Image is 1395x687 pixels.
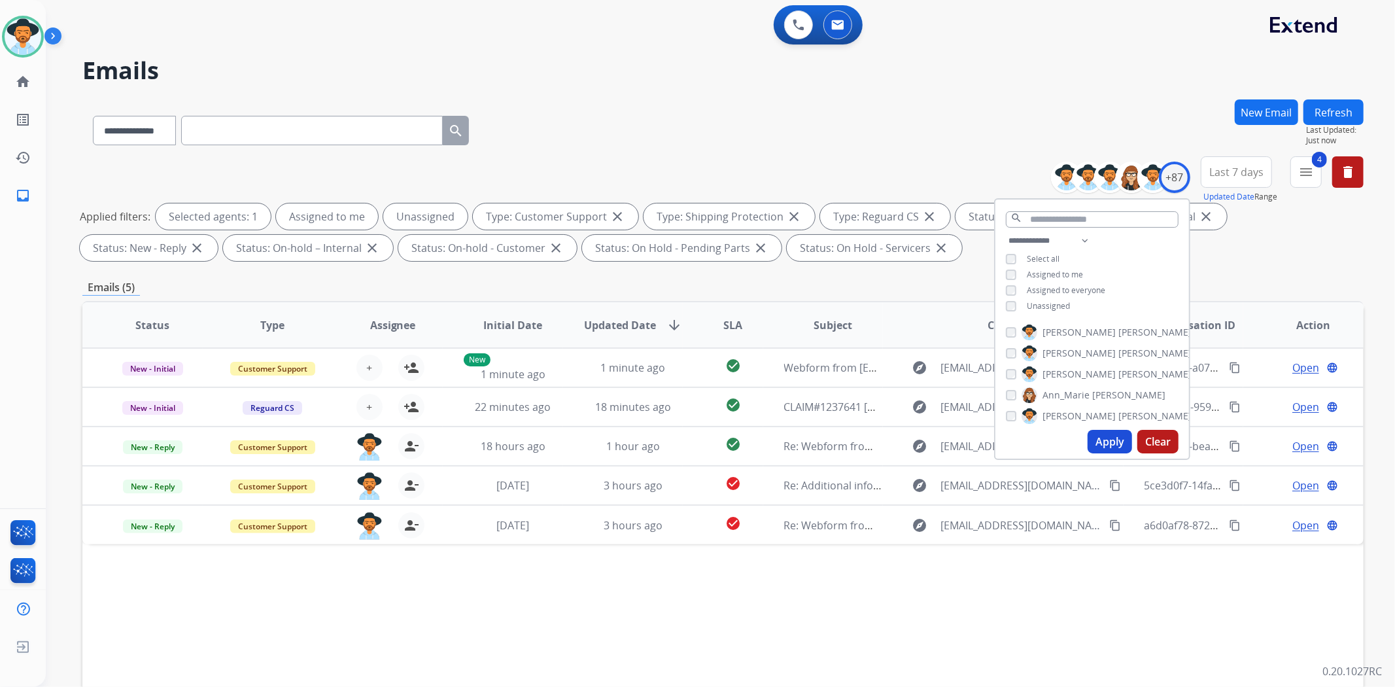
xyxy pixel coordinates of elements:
[15,188,31,203] mat-icon: inbox
[548,240,564,256] mat-icon: close
[606,439,660,453] span: 1 hour ago
[80,209,150,224] p: Applied filters:
[1042,347,1116,360] span: [PERSON_NAME]
[784,518,1098,533] span: Re: Webform from [EMAIL_ADDRESS][DOMAIN_NAME] on [DATE]
[260,317,284,333] span: Type
[1203,191,1277,202] span: Range
[1322,663,1382,679] p: 0.20.1027RC
[230,480,315,493] span: Customer Support
[1118,368,1192,381] span: [PERSON_NAME]
[1027,285,1105,296] span: Assigned to everyone
[1042,368,1116,381] span: [PERSON_NAME]
[1326,480,1338,491] mat-icon: language
[940,518,1101,533] span: [EMAIL_ADDRESS][DOMAIN_NAME]
[1137,430,1179,453] button: Clear
[912,438,927,454] mat-icon: explore
[644,203,815,230] div: Type: Shipping Protection
[1292,360,1319,376] span: Open
[1145,478,1339,493] span: 5ce3d0f7-14fa-4e2c-a40e-d6d04f6109b2
[356,472,383,500] img: agent-avatar
[481,439,545,453] span: 18 hours ago
[223,235,393,261] div: Status: On-hold – Internal
[15,112,31,128] mat-icon: list_alt
[230,440,315,454] span: Customer Support
[940,438,1101,454] span: [EMAIL_ADDRESS][DOMAIN_NAME]
[1243,302,1364,348] th: Action
[725,358,741,374] mat-icon: check_circle
[600,361,665,375] span: 1 minute ago
[753,240,768,256] mat-icon: close
[398,235,577,261] div: Status: On-hold - Customer
[1109,480,1121,491] mat-icon: content_copy
[1326,401,1338,413] mat-icon: language
[1340,164,1356,180] mat-icon: delete
[189,240,205,256] mat-icon: close
[1229,520,1241,531] mat-icon: content_copy
[1229,480,1241,491] mat-icon: content_copy
[383,203,468,230] div: Unassigned
[1145,518,1347,533] span: a6d0af78-8723-48d9-84b4-c0d97b62b2aa
[243,401,302,415] span: Reguard CS
[1292,518,1319,533] span: Open
[1303,99,1364,125] button: Refresh
[725,516,741,531] mat-icon: check_circle
[475,400,551,414] span: 22 minutes ago
[940,360,1101,376] span: [EMAIL_ADDRESS][DOMAIN_NAME]
[82,279,140,296] p: Emails (5)
[1292,478,1319,493] span: Open
[784,361,1080,375] span: Webform from [EMAIL_ADDRESS][DOMAIN_NAME] on [DATE]
[1203,192,1254,202] button: Updated Date
[123,520,182,533] span: New - Reply
[473,203,638,230] div: Type: Customer Support
[604,478,663,493] span: 3 hours ago
[1235,99,1298,125] button: New Email
[666,317,682,333] mat-icon: arrow_downward
[988,317,1039,333] span: Customer
[1027,269,1083,280] span: Assigned to me
[1088,430,1132,453] button: Apply
[1326,520,1338,531] mat-icon: language
[1027,253,1059,264] span: Select all
[921,209,937,224] mat-icon: close
[1306,125,1364,135] span: Last Updated:
[481,367,545,381] span: 1 minute ago
[356,433,383,461] img: agent-avatar
[784,400,946,414] span: CLAIM#1237641 [PERSON_NAME]
[1198,209,1214,224] mat-icon: close
[1092,389,1165,402] span: [PERSON_NAME]
[604,518,663,533] span: 3 hours ago
[496,518,529,533] span: [DATE]
[404,360,419,376] mat-icon: person_add
[1292,399,1319,415] span: Open
[1201,156,1272,188] button: Last 7 days
[956,203,1084,230] div: Status: Open - All
[1042,389,1090,402] span: Ann_Marie
[276,203,378,230] div: Assigned to me
[230,362,315,376] span: Customer Support
[784,439,1098,453] span: Re: Webform from [EMAIL_ADDRESS][DOMAIN_NAME] on [DATE]
[933,240,949,256] mat-icon: close
[448,123,464,139] mat-icon: search
[786,209,802,224] mat-icon: close
[122,401,183,415] span: New - Initial
[1298,164,1314,180] mat-icon: menu
[1292,438,1319,454] span: Open
[814,317,852,333] span: Subject
[80,235,218,261] div: Status: New - Reply
[725,476,741,491] mat-icon: check_circle
[1010,212,1022,224] mat-icon: search
[940,399,1101,415] span: [EMAIL_ADDRESS][DOMAIN_NAME]
[1306,135,1364,146] span: Just now
[483,317,542,333] span: Initial Date
[356,394,383,420] button: +
[1042,326,1116,339] span: [PERSON_NAME]
[784,478,955,493] span: Re: Additional information Needed
[787,235,962,261] div: Status: On Hold - Servicers
[1326,440,1338,452] mat-icon: language
[912,399,927,415] mat-icon: explore
[5,18,41,55] img: avatar
[123,480,182,493] span: New - Reply
[464,353,491,366] p: New
[1152,317,1235,333] span: Conversation ID
[820,203,950,230] div: Type: Reguard CS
